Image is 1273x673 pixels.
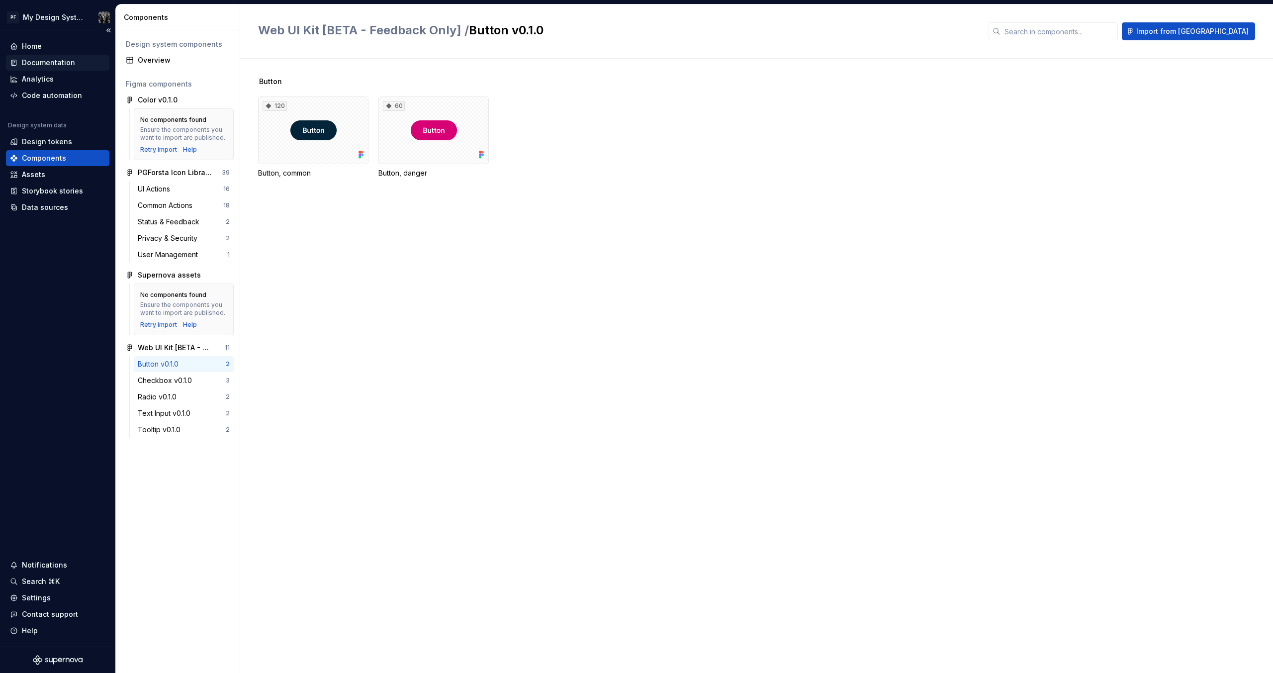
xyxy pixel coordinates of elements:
[8,121,67,129] div: Design system data
[378,168,489,178] div: Button, danger
[226,393,230,401] div: 2
[259,77,282,87] span: Button
[6,199,109,215] a: Data sources
[138,250,202,260] div: User Management
[22,74,54,84] div: Analytics
[138,359,182,369] div: Button v0.1.0
[138,95,178,105] div: Color v0.1.0
[258,96,368,178] div: 120Button, common
[122,92,234,108] a: Color v0.1.0
[101,23,115,37] button: Collapse sidebar
[22,609,78,619] div: Contact support
[138,184,174,194] div: UI Actions
[383,101,405,111] div: 60
[134,405,234,421] a: Text Input v0.1.02
[6,606,109,622] button: Contact support
[138,233,201,243] div: Privacy & Security
[378,96,489,178] div: 60Button, danger
[22,186,83,196] div: Storybook stories
[6,183,109,199] a: Storybook stories
[22,41,42,51] div: Home
[6,38,109,54] a: Home
[22,626,38,636] div: Help
[98,11,110,23] img: Jake Carter
[22,91,82,100] div: Code automation
[134,356,234,372] a: Button v0.1.02
[226,426,230,434] div: 2
[22,58,75,68] div: Documentation
[138,408,194,418] div: Text Input v0.1.0
[223,185,230,193] div: 16
[22,202,68,212] div: Data sources
[122,267,234,283] a: Supernova assets
[6,574,109,589] button: Search ⌘K
[222,169,230,177] div: 39
[138,200,196,210] div: Common Actions
[122,340,234,356] a: Web UI Kit [BETA - Feedback Only]11
[134,197,234,213] a: Common Actions18
[263,101,287,111] div: 120
[6,557,109,573] button: Notifications
[1122,22,1255,40] button: Import from [GEOGRAPHIC_DATA]
[7,11,19,23] div: PF
[6,71,109,87] a: Analytics
[138,425,184,435] div: Tooltip v0.1.0
[226,377,230,385] div: 3
[258,168,368,178] div: Button, common
[6,88,109,103] a: Code automation
[134,181,234,197] a: UI Actions16
[138,55,230,65] div: Overview
[22,153,66,163] div: Components
[6,167,109,183] a: Assets
[122,165,234,181] a: PGForsta Icon Library [BETA - Feedback Only]39
[22,137,72,147] div: Design tokens
[134,247,234,263] a: User Management1
[227,251,230,259] div: 1
[138,270,201,280] div: Supernova assets
[6,55,109,71] a: Documentation
[22,577,60,586] div: Search ⌘K
[134,230,234,246] a: Privacy & Security2
[23,12,87,22] div: My Design System
[226,234,230,242] div: 2
[126,39,230,49] div: Design system components
[140,126,227,142] div: Ensure the components you want to import are published.
[122,52,234,68] a: Overview
[258,22,977,38] h2: Button v0.1.0
[2,6,113,28] button: PFMy Design SystemJake Carter
[226,360,230,368] div: 2
[1136,26,1249,36] span: Import from [GEOGRAPHIC_DATA]
[183,146,197,154] a: Help
[134,389,234,405] a: Radio v0.1.02
[134,373,234,388] a: Checkbox v0.1.03
[225,344,230,352] div: 11
[1000,22,1118,40] input: Search in components...
[138,376,196,385] div: Checkbox v0.1.0
[6,150,109,166] a: Components
[124,12,236,22] div: Components
[22,560,67,570] div: Notifications
[138,217,203,227] div: Status & Feedback
[138,343,212,353] div: Web UI Kit [BETA - Feedback Only]
[258,23,469,37] span: Web UI Kit [BETA - Feedback Only] /
[22,170,45,180] div: Assets
[22,593,51,603] div: Settings
[6,590,109,606] a: Settings
[6,623,109,639] button: Help
[138,168,212,178] div: PGForsta Icon Library [BETA - Feedback Only]
[183,321,197,329] a: Help
[134,422,234,438] a: Tooltip v0.1.02
[126,79,230,89] div: Figma components
[33,655,83,665] svg: Supernova Logo
[140,146,177,154] button: Retry import
[226,218,230,226] div: 2
[138,392,181,402] div: Radio v0.1.0
[140,321,177,329] button: Retry import
[6,134,109,150] a: Design tokens
[140,291,206,299] div: No components found
[223,201,230,209] div: 18
[140,116,206,124] div: No components found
